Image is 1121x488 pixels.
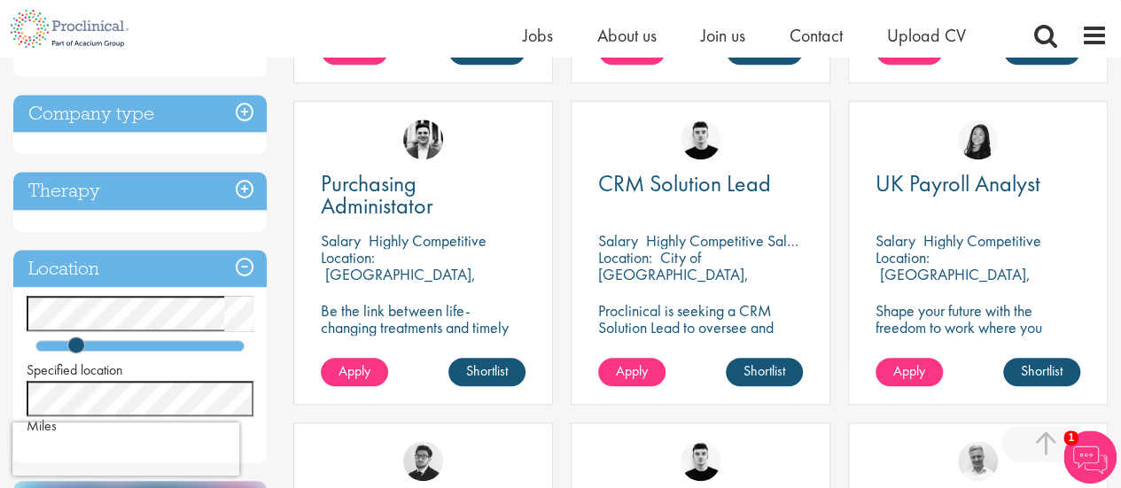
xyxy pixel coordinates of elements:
a: Join us [701,24,745,47]
span: CRM Solution Lead [598,168,771,198]
span: Miles [27,416,57,435]
span: Apply [339,361,370,380]
span: 1 [1063,430,1078,445]
span: Purchasing Administator [321,168,433,221]
h3: Company type [13,95,267,133]
a: Purchasing Administator [321,173,525,217]
span: Location: [876,247,930,267]
p: Highly Competitive [923,230,1041,251]
a: Shortlist [726,358,803,386]
p: [GEOGRAPHIC_DATA], [GEOGRAPHIC_DATA] [876,264,1031,301]
a: CRM Solution Lead [598,173,803,195]
a: Apply [876,358,943,386]
img: Patrick Melody [681,441,720,481]
a: About us [597,24,657,47]
p: Shape your future with the freedom to work where you thrive! Join our client in a hybrid role tha... [876,302,1080,369]
img: Patrick Melody [681,120,720,159]
a: Jobs [523,24,553,47]
a: Apply [598,358,666,386]
p: City of [GEOGRAPHIC_DATA], [GEOGRAPHIC_DATA] [598,247,749,301]
span: UK Payroll Analyst [876,168,1040,198]
h3: Location [13,250,267,288]
img: Chatbot [1063,430,1117,484]
span: Apply [893,361,925,380]
a: Apply [321,358,388,386]
img: Todd Wigmore [403,441,443,481]
p: Be the link between life-changing treatments and timely supply. [321,302,525,352]
p: Highly Competitive Salary [646,230,807,251]
img: Joshua Bye [958,441,998,481]
p: [GEOGRAPHIC_DATA], [GEOGRAPHIC_DATA] [321,264,476,301]
a: Contact [790,24,843,47]
a: Upload CV [887,24,966,47]
span: Salary [876,230,915,251]
a: UK Payroll Analyst [876,173,1080,195]
a: Shortlist [1003,358,1080,386]
span: Salary [321,230,361,251]
p: Proclinical is seeking a CRM Solution Lead to oversee and enhance the Salesforce platform for EME... [598,302,803,369]
img: Edward Little [403,120,443,159]
img: Numhom Sudsok [958,120,998,159]
span: Specified location [27,360,123,379]
span: Location: [598,247,652,267]
p: Highly Competitive [369,230,487,251]
iframe: reCAPTCHA [12,422,239,476]
span: Salary [598,230,638,251]
a: Shortlist [448,358,525,386]
span: Location: [321,247,375,267]
span: Apply [616,361,648,380]
h3: Therapy [13,172,267,210]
